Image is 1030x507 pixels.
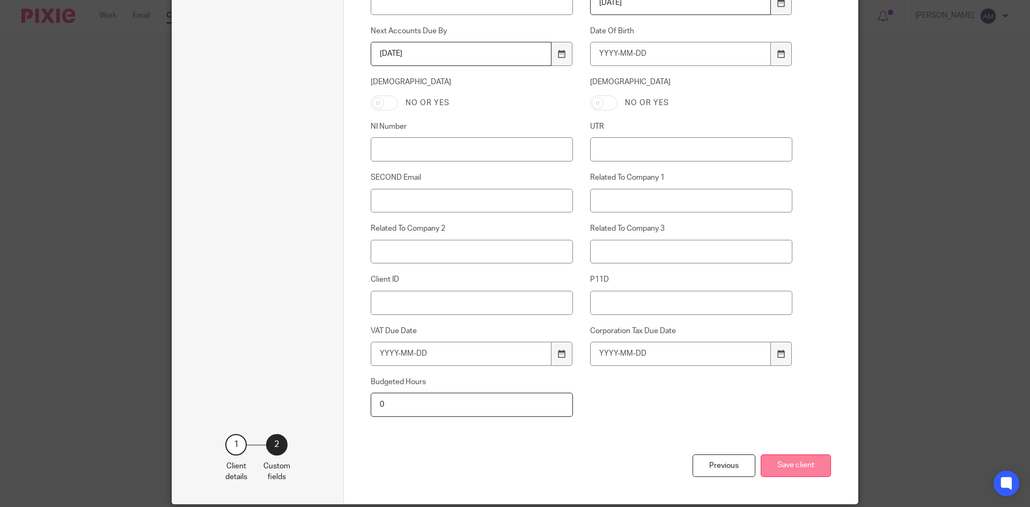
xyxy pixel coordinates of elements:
label: Date Of Birth [590,26,793,36]
label: No or yes [406,98,450,108]
button: Save client [761,454,831,477]
label: [DEMOGRAPHIC_DATA] [590,77,793,87]
p: Custom fields [263,461,290,483]
div: Previous [693,454,755,477]
label: NI Number [371,121,573,132]
label: Next Accounts Due By [371,26,573,36]
label: Corporation Tax Due Date [590,326,793,336]
label: No or yes [625,98,669,108]
label: P11D [590,274,793,285]
label: VAT Due Date [371,326,573,336]
label: [DEMOGRAPHIC_DATA] [371,77,573,87]
label: Related To Company 2 [371,223,573,234]
label: Budgeted Hours [371,377,573,387]
input: YYYY-MM-DD [590,42,771,66]
div: 2 [266,434,288,455]
input: YYYY-MM-DD [371,42,552,66]
label: UTR [590,121,793,132]
div: 1 [225,434,247,455]
label: Related To Company 1 [590,172,793,183]
input: YYYY-MM-DD [590,342,771,366]
label: SECOND Email [371,172,573,183]
label: Client ID [371,274,573,285]
p: Client details [225,461,247,483]
label: Related To Company 3 [590,223,793,234]
input: YYYY-MM-DD [371,342,552,366]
